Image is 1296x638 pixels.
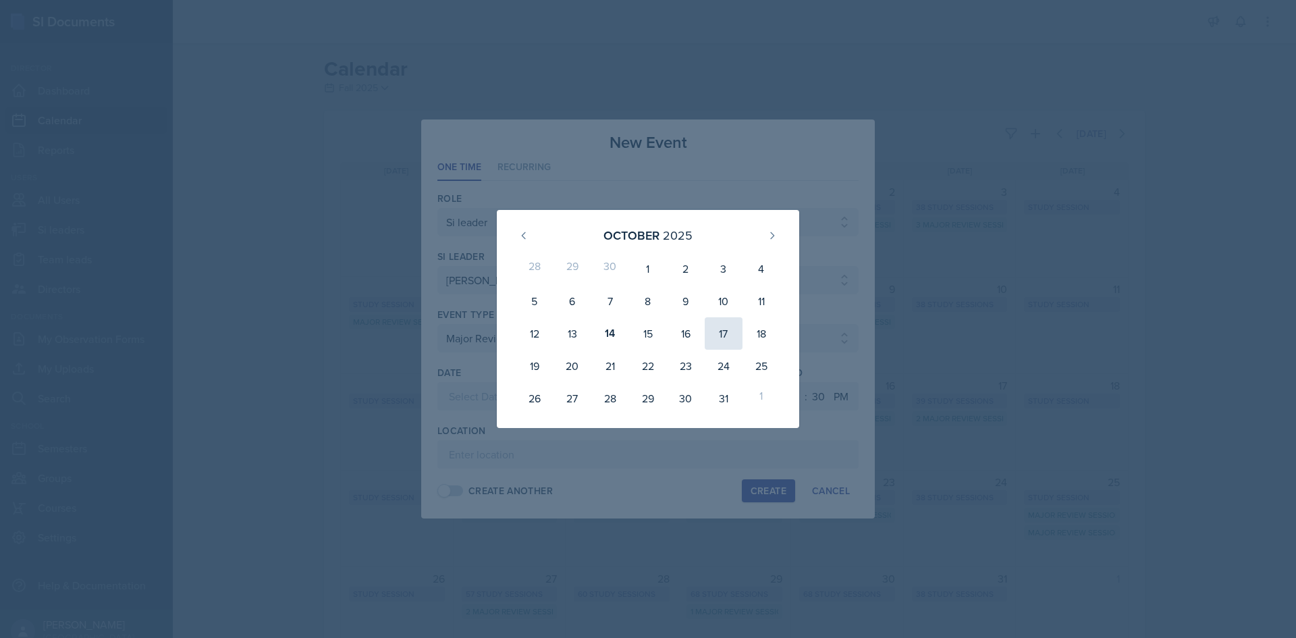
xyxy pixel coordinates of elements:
div: October [603,226,659,244]
div: 13 [553,317,591,350]
div: 5 [516,285,553,317]
div: 17 [705,317,742,350]
div: 3 [705,252,742,285]
div: 26 [516,382,553,415]
div: 4 [742,252,780,285]
div: 27 [553,382,591,415]
div: 23 [667,350,705,382]
div: 15 [629,317,667,350]
div: 11 [742,285,780,317]
div: 9 [667,285,705,317]
div: 19 [516,350,553,382]
div: 31 [705,382,742,415]
div: 1 [742,382,780,415]
div: 6 [553,285,591,317]
div: 2 [667,252,705,285]
div: 14 [591,317,629,350]
div: 7 [591,285,629,317]
div: 8 [629,285,667,317]
div: 12 [516,317,553,350]
div: 2025 [663,226,693,244]
div: 30 [667,382,705,415]
div: 10 [705,285,742,317]
div: 29 [629,382,667,415]
div: 29 [553,252,591,285]
div: 28 [591,382,629,415]
div: 20 [553,350,591,382]
div: 18 [742,317,780,350]
div: 25 [742,350,780,382]
div: 22 [629,350,667,382]
div: 28 [516,252,553,285]
div: 30 [591,252,629,285]
div: 16 [667,317,705,350]
div: 24 [705,350,742,382]
div: 1 [629,252,667,285]
div: 21 [591,350,629,382]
